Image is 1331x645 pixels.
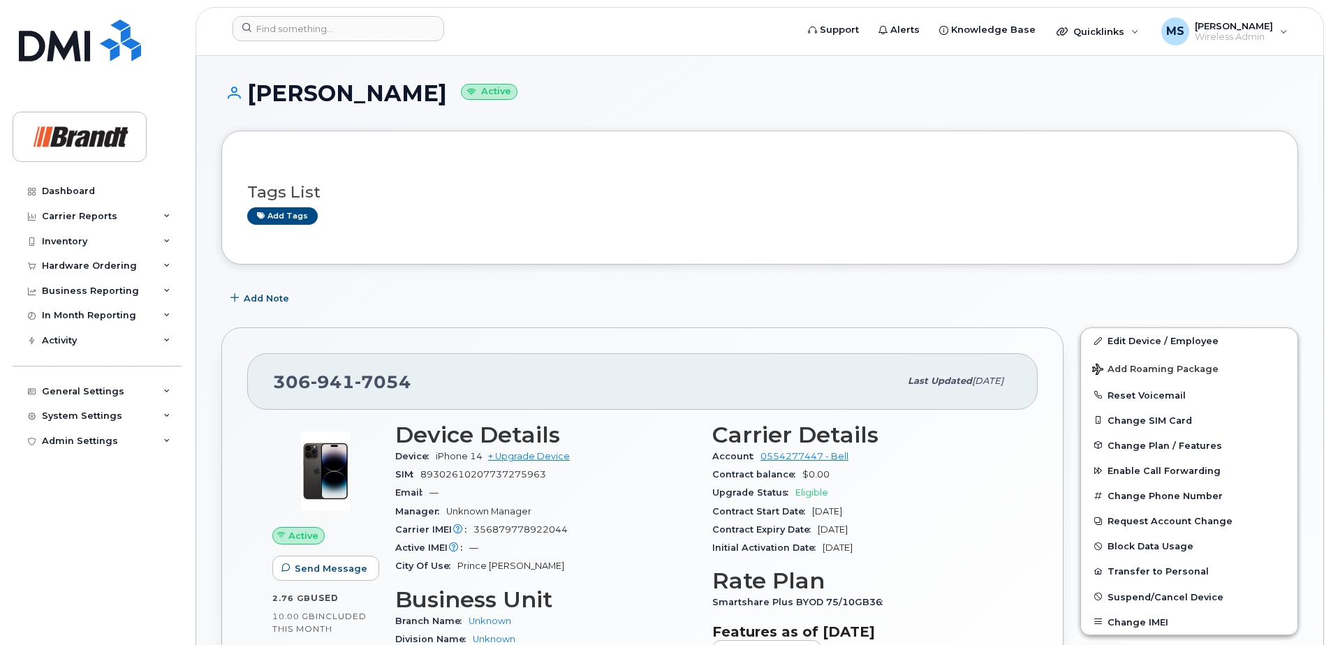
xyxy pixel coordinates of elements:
span: Enable Call Forwarding [1108,466,1221,476]
h3: Carrier Details [712,422,1013,447]
span: Contract Expiry Date [712,524,818,535]
span: Add Note [244,292,289,305]
span: Email [395,487,429,498]
span: Account [712,451,760,461]
a: Unknown [473,634,515,644]
button: Change IMEI [1081,609,1297,635]
span: Smartshare Plus BYOD 75/10GB36 [712,597,890,607]
h1: [PERSON_NAME] [221,81,1298,105]
span: Prince [PERSON_NAME] [457,561,564,571]
button: Change SIM Card [1081,408,1297,433]
span: [DATE] [823,542,853,553]
span: Change Plan / Features [1108,440,1222,450]
span: Upgrade Status [712,487,795,498]
span: [DATE] [812,506,842,517]
a: Unknown [469,616,511,626]
span: Initial Activation Date [712,542,823,553]
span: [DATE] [818,524,848,535]
h3: Rate Plan [712,568,1013,593]
button: Change Phone Number [1081,483,1297,508]
span: 10.00 GB [272,611,316,621]
span: Contract balance [712,469,802,480]
span: Branch Name [395,616,469,626]
button: Enable Call Forwarding [1081,458,1297,483]
span: Eligible [795,487,828,498]
span: Manager [395,506,446,517]
a: 0554277447 - Bell [760,451,848,461]
span: 356879778922044 [473,524,568,535]
span: 306 [273,371,411,392]
span: 2.76 GB [272,593,311,603]
span: 7054 [355,371,411,392]
a: Add tags [247,207,318,225]
span: 89302610207737275963 [420,469,546,480]
span: Active IMEI [395,542,469,553]
span: 941 [311,371,355,392]
h3: Tags List [247,184,1272,201]
span: City Of Use [395,561,457,571]
button: Change Plan / Features [1081,433,1297,458]
h3: Business Unit [395,587,696,612]
span: iPhone 14 [436,451,483,461]
span: [DATE] [972,376,1003,386]
a: Edit Device / Employee [1081,328,1297,353]
span: Device [395,451,436,461]
span: Send Message [295,562,367,575]
button: Block Data Usage [1081,533,1297,558]
button: Add Note [221,286,301,311]
button: Request Account Change [1081,508,1297,533]
h3: Features as of [DATE] [712,623,1013,640]
small: Active [461,84,517,100]
span: — [469,542,478,553]
button: Reset Voicemail [1081,383,1297,408]
button: Transfer to Personal [1081,558,1297,584]
span: SIM [395,469,420,480]
button: Add Roaming Package [1081,354,1297,383]
span: Suspend/Cancel Device [1108,591,1223,602]
h3: Device Details [395,422,696,447]
span: used [311,593,339,603]
span: included this month [272,611,367,634]
span: Active [288,529,318,542]
span: Last updated [908,376,972,386]
button: Send Message [272,556,379,581]
span: Division Name [395,634,473,644]
span: Add Roaming Package [1092,364,1219,377]
span: Carrier IMEI [395,524,473,535]
img: image20231002-3703462-njx0qo.jpeg [284,429,367,513]
span: Unknown Manager [446,506,531,517]
span: Contract Start Date [712,506,812,517]
button: Suspend/Cancel Device [1081,584,1297,609]
span: — [429,487,439,498]
span: $0.00 [802,469,830,480]
a: + Upgrade Device [488,451,570,461]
